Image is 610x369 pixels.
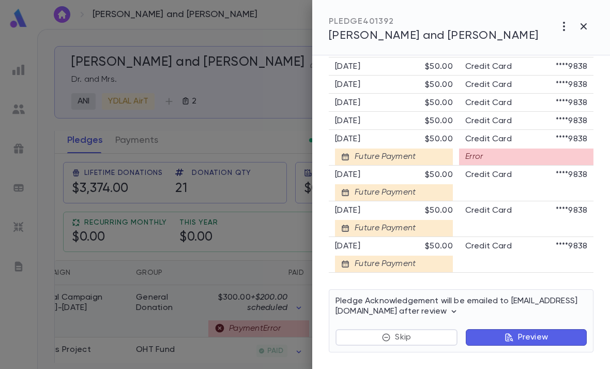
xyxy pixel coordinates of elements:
div: Future Payment [349,223,416,233]
p: Credit Card [465,116,512,126]
p: Credit Card [459,134,512,144]
div: Future Payment [349,259,416,269]
div: [DATE] [335,62,425,72]
div: [DATE] [335,116,425,126]
div: $50.00 [425,80,453,90]
div: $50.00 [425,62,453,72]
p: Skip [395,332,411,343]
div: $50.00 [425,205,453,216]
div: PLEDGE 401392 [329,17,539,27]
div: $50.00 [425,134,453,144]
p: Credit Card [465,62,512,72]
div: Future Payment [349,187,416,198]
div: Future Payment [349,152,416,162]
div: Error [459,149,593,165]
p: Credit Card [465,98,512,108]
button: Preview [466,329,587,346]
p: Credit Card [465,241,512,252]
button: Skip [335,329,457,346]
div: [DATE] [335,80,425,90]
div: [DATE] [335,205,425,216]
div: [DATE] [335,98,425,108]
p: Credit Card [465,170,512,180]
p: Credit Card [465,205,512,216]
div: $50.00 [425,170,453,180]
div: $50.00 [425,241,453,252]
p: Pledge Acknowledgement will be emailed to [EMAIL_ADDRESS][DOMAIN_NAME] after review [335,296,587,317]
div: [DATE] [335,241,425,252]
div: $50.00 [425,98,453,108]
div: [DATE] [335,134,425,144]
p: Preview [518,332,548,343]
div: [DATE] [335,170,425,180]
span: [PERSON_NAME] and [PERSON_NAME] [329,30,539,41]
div: $50.00 [425,116,453,126]
p: Credit Card [465,80,512,90]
